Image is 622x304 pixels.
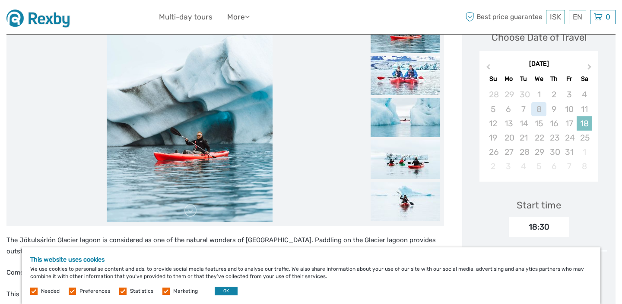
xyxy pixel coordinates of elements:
[6,6,76,28] img: 1430-dd05a757-d8ed-48de-a814-6052a4ad6914_logo_small.jpg
[107,14,273,222] img: a0ff5324aebe4bcfa88da0b94e8ba9b4_main_slider.jpeg
[516,159,531,173] div: Not available Tuesday, November 4th, 2025
[531,102,546,116] div: Not available Wednesday, October 8th, 2025
[6,289,444,300] p: This is the tour for those who want to be environmentally friendly while exploring nature.
[546,116,562,131] div: Not available Thursday, October 16th, 2025
[531,87,546,102] div: Not available Wednesday, October 1st, 2025
[492,31,587,44] div: Choose Date of Travel
[479,60,598,69] div: [DATE]
[517,198,561,212] div: Start time
[22,247,600,304] div: We use cookies to personalise content and ads, to provide social media features and to analyse ou...
[79,288,110,295] label: Preferences
[486,87,501,102] div: Choose Sunday, September 28th, 2025
[516,87,531,102] div: Choose Tuesday, September 30th, 2025
[577,131,592,145] div: Not available Saturday, October 25th, 2025
[546,159,562,173] div: Not available Thursday, November 6th, 2025
[531,145,546,159] div: Not available Wednesday, October 29th, 2025
[577,73,592,85] div: Sa
[562,145,577,159] div: Not available Friday, October 31st, 2025
[30,256,592,263] h5: This website uses cookies
[531,159,546,173] div: Not available Wednesday, November 5th, 2025
[569,10,586,24] div: EN
[577,159,592,173] div: Not available Saturday, November 8th, 2025
[516,131,531,145] div: Not available Tuesday, October 21st, 2025
[501,145,516,159] div: Not available Monday, October 27th, 2025
[546,87,562,102] div: Not available Thursday, October 2nd, 2025
[604,13,612,21] span: 0
[546,73,562,85] div: Th
[584,62,597,76] button: Next Month
[577,102,592,116] div: Not available Saturday, October 11th, 2025
[480,62,494,76] button: Previous Month
[509,217,569,237] div: 18:30
[486,145,501,159] div: Not available Sunday, October 26th, 2025
[562,159,577,173] div: Not available Friday, November 7th, 2025
[562,102,577,116] div: Not available Friday, October 10th, 2025
[173,288,198,295] label: Marketing
[501,87,516,102] div: Choose Monday, September 29th, 2025
[215,287,238,295] button: OK
[516,102,531,116] div: Not available Tuesday, October 7th, 2025
[550,13,561,21] span: ISK
[482,87,595,173] div: month 2025-10
[577,116,592,131] div: Not available Saturday, October 18th, 2025
[562,116,577,131] div: Not available Friday, October 17th, 2025
[501,159,516,173] div: Not available Monday, November 3rd, 2025
[486,116,501,131] div: Not available Sunday, October 12th, 2025
[371,182,440,221] img: 84872b46d62f45ca9cc055dd3108d87f_slider_thumbnail.jpeg
[562,87,577,102] div: Not available Friday, October 3rd, 2025
[371,98,440,137] img: fcb44e31d0394773acfa854906b243ac_slider_thumbnail.jpeg
[227,11,250,23] a: More
[463,10,544,24] span: Best price guarantee
[12,15,98,22] p: We're away right now. Please check back later!
[41,288,60,295] label: Needed
[501,116,516,131] div: Not available Monday, October 13th, 2025
[486,131,501,145] div: Not available Sunday, October 19th, 2025
[501,102,516,116] div: Not available Monday, October 6th, 2025
[486,102,501,116] div: Not available Sunday, October 5th, 2025
[130,288,153,295] label: Statistics
[501,73,516,85] div: Mo
[159,11,213,23] a: Multi-day tours
[501,131,516,145] div: Not available Monday, October 20th, 2025
[531,116,546,131] div: Not available Wednesday, October 15th, 2025
[486,73,501,85] div: Su
[6,267,444,278] p: Come with us on this unique journey where we paddle amongst floating ice bergs and wildlife, seal...
[371,140,440,179] img: 36c684363e1a4878a46e8a205f459547_slider_thumbnail.jpeg
[562,131,577,145] div: Not available Friday, October 24th, 2025
[99,13,110,24] button: Open LiveChat chat widget
[516,145,531,159] div: Not available Tuesday, October 28th, 2025
[577,87,592,102] div: Not available Saturday, October 4th, 2025
[516,116,531,131] div: Not available Tuesday, October 14th, 2025
[577,145,592,159] div: Not available Saturday, November 1st, 2025
[531,131,546,145] div: Not available Wednesday, October 22nd, 2025
[546,131,562,145] div: Not available Thursday, October 23rd, 2025
[516,73,531,85] div: Tu
[371,56,440,95] img: d34d726afc864ef5a9735ed42058e64a_slider_thumbnail.jpeg
[531,73,546,85] div: We
[546,102,562,116] div: Not available Thursday, October 9th, 2025
[6,235,444,257] p: The Jökulsárlón Glacier lagoon is considered as one of the natural wonders of [GEOGRAPHIC_DATA]. ...
[562,73,577,85] div: Fr
[546,145,562,159] div: Not available Thursday, October 30th, 2025
[486,159,501,173] div: Not available Sunday, November 2nd, 2025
